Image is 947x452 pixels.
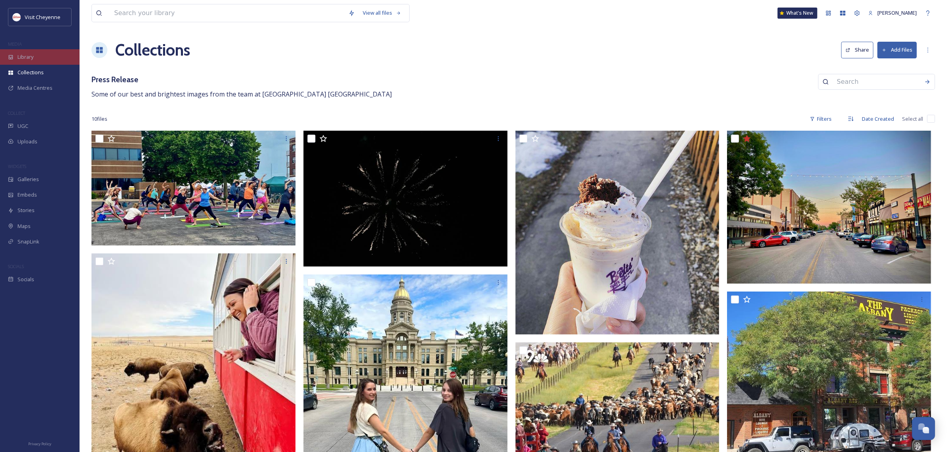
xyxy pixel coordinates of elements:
span: [PERSON_NAME] [877,9,917,16]
span: Galleries [18,176,39,183]
img: visit_cheyenne_logo.jpeg [13,13,21,21]
a: Collections [115,38,190,62]
input: Search [833,73,920,91]
span: UGC [18,122,28,130]
div: Date Created [858,111,898,127]
span: Maps [18,222,31,230]
span: Some of our best and brightest images from the team at [GEOGRAPHIC_DATA] [GEOGRAPHIC_DATA] [91,90,392,99]
button: Open Chat [912,417,935,440]
input: Search your library [110,4,344,22]
span: WIDGETS [8,163,26,169]
a: What's New [778,8,817,19]
span: Privacy Policy [28,441,51,446]
span: Collections [18,69,44,76]
span: Socials [18,276,34,283]
span: Embeds [18,191,37,199]
img: sarahliliano-1234.jpg [515,131,719,334]
span: COLLECT [8,110,25,116]
img: lovelightyogawi-889690.jpg [91,131,296,245]
img: keely-klenke-L144Uc-MI2M-unsplash.jpg [727,131,931,284]
button: Add Files [877,42,917,58]
button: Share [841,42,873,58]
a: View all files [359,5,405,21]
span: SOCIALS [8,263,24,269]
a: [PERSON_NAME] [864,5,921,21]
span: MEDIA [8,41,22,47]
span: Uploads [18,138,37,145]
span: SnapLink [18,238,39,245]
div: Filters [806,111,836,127]
span: Library [18,53,33,61]
span: 10 file s [91,115,107,123]
span: Media Centres [18,84,53,92]
img: celebrations-1.jpg [303,131,508,267]
span: Stories [18,207,35,214]
span: Visit Cheyenne [25,14,60,21]
h3: Press Release [91,74,392,85]
span: Select all [902,115,923,123]
a: Privacy Policy [28,438,51,448]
